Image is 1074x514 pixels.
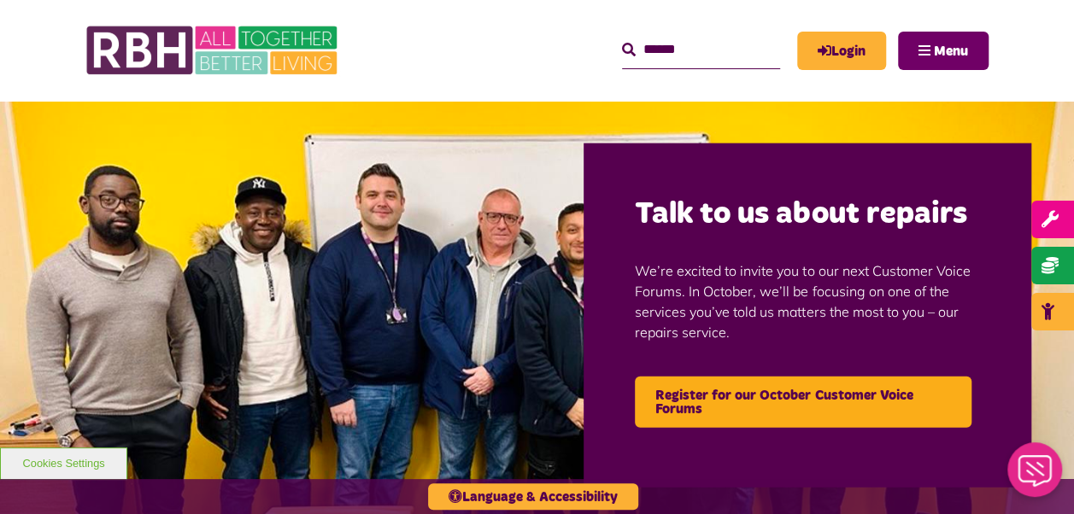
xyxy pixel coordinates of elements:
[997,437,1074,514] iframe: Netcall Web Assistant for live chat
[797,32,886,70] a: MyRBH
[428,483,638,510] button: Language & Accessibility
[85,17,342,84] img: RBH
[635,195,980,235] h2: Talk to us about repairs
[635,376,971,427] a: Register for our October Customer Voice Forums
[635,234,980,367] p: We’re excited to invite you to our next Customer Voice Forums. In October, we’ll be focusing on o...
[898,32,989,70] button: Navigation
[934,44,968,58] span: Menu
[622,32,780,68] input: Search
